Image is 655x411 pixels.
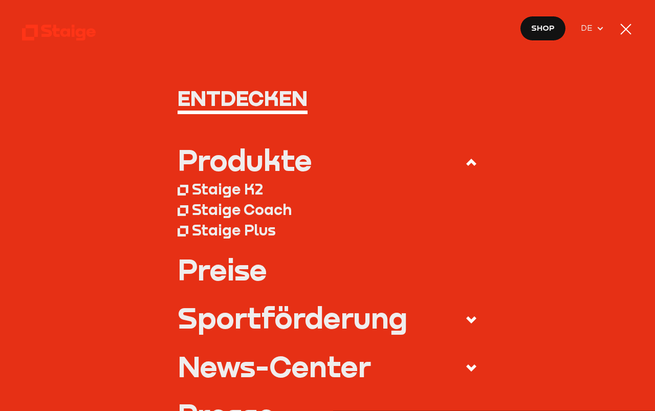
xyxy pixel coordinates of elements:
div: Produkte [178,145,312,175]
a: Staige Plus [178,220,478,241]
span: DE [581,21,596,34]
a: Staige K2 [178,179,478,200]
a: Staige Coach [178,200,478,220]
span: Shop [531,21,555,34]
div: Staige Coach [192,201,292,219]
a: Preise [178,255,478,284]
div: Staige Plus [192,221,276,240]
div: News-Center [178,352,371,381]
a: Shop [520,16,566,40]
div: Staige K2 [192,180,263,199]
div: Sportförderung [178,303,407,332]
